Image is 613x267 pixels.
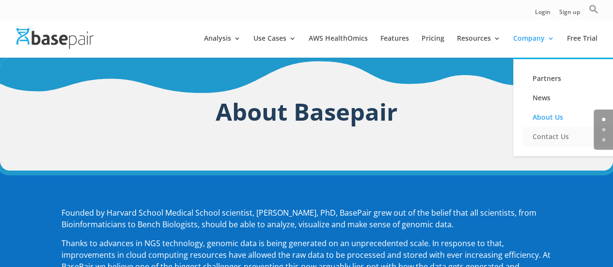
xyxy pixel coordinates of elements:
[380,35,409,58] a: Features
[62,207,552,238] p: Founded by Harvard School Medical School scientist, [PERSON_NAME], PhD, BasePair grew out of the ...
[602,118,605,121] a: 0
[309,35,368,58] a: AWS HealthOmics
[62,94,552,134] h1: About Basepair
[16,28,94,49] img: Basepair
[422,35,444,58] a: Pricing
[602,138,605,141] a: 2
[559,9,580,19] a: Sign up
[204,35,241,58] a: Analysis
[535,9,550,19] a: Login
[589,4,598,14] svg: Search
[567,35,597,58] a: Free Trial
[589,4,598,19] a: Search Icon Link
[513,35,554,58] a: Company
[602,128,605,131] a: 1
[457,35,501,58] a: Resources
[253,35,296,58] a: Use Cases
